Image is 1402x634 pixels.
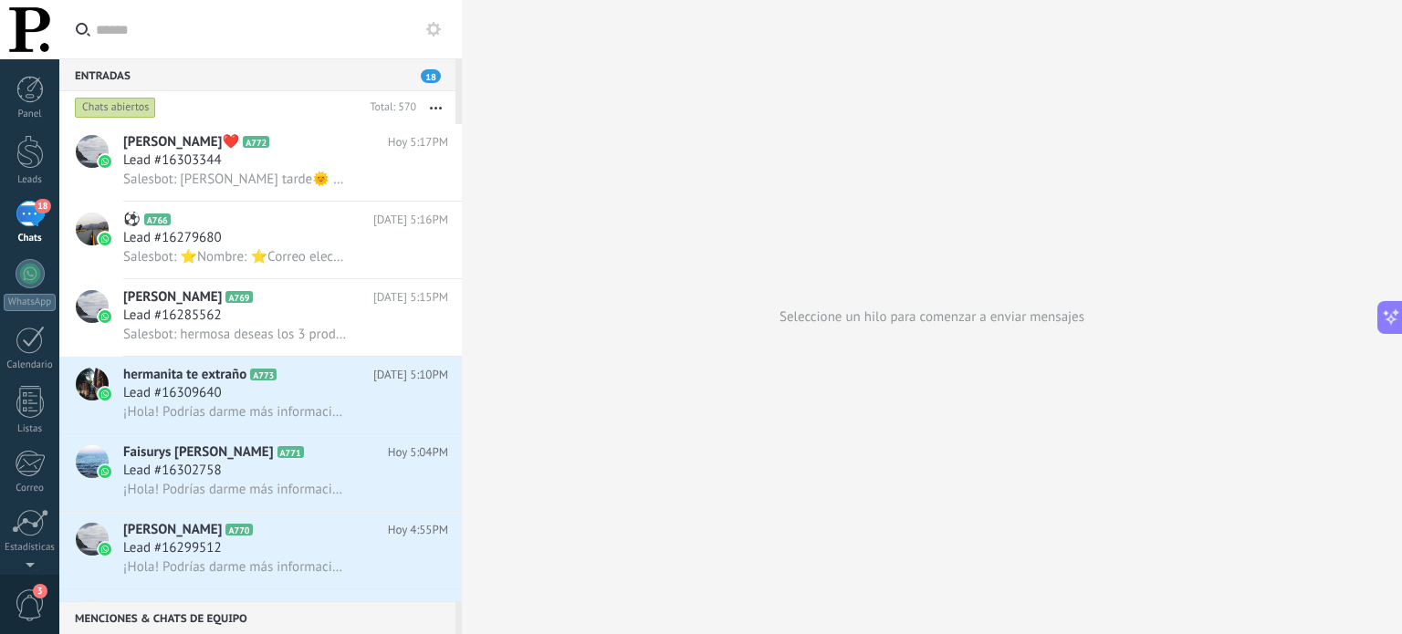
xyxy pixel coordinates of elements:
[99,155,111,168] img: icon
[4,359,57,371] div: Calendario
[123,133,239,151] span: [PERSON_NAME]❤️
[225,291,252,303] span: A769
[4,423,57,435] div: Listas
[4,542,57,554] div: Estadísticas
[388,443,448,462] span: Hoy 5:04PM
[59,58,455,91] div: Entradas
[123,558,348,576] span: ¡Hola! Podrías darme más información de...
[59,357,462,433] a: avatariconhermanita te extrañoA773[DATE] 5:10PMLead #16309640¡Hola! Podrías darme más información...
[99,310,111,323] img: icon
[250,369,277,380] span: A773
[59,512,462,588] a: avataricon[PERSON_NAME]A770Hoy 4:55PMLead #16299512¡Hola! Podrías darme más información de...
[373,598,448,617] span: [DATE] 4:47PM
[421,69,441,83] span: 18
[59,279,462,356] a: avataricon[PERSON_NAME]A769[DATE] 5:15PMLead #16285562Salesbot: hermosa deseas los 3 productos ?
[123,443,274,462] span: Faisurys [PERSON_NAME]
[4,483,57,494] div: Correo
[59,124,462,201] a: avataricon[PERSON_NAME]❤️A772Hoy 5:17PMLead #16303344Salesbot: [PERSON_NAME] tarde🌞 mi nombre es ...
[123,307,222,325] span: Lead #16285562
[388,133,448,151] span: Hoy 5:17PM
[123,288,222,307] span: [PERSON_NAME]
[123,211,141,229] span: ⚽️
[123,481,348,498] span: ¡Hola! Podrías darme más información de...
[4,109,57,120] div: Panel
[33,584,47,598] span: 3
[388,521,448,539] span: Hoy 4:55PM
[123,229,222,247] span: Lead #16279680
[123,598,170,617] span: Sabiana
[123,384,222,402] span: Lead #16309640
[4,294,56,311] div: WhatsApp
[123,539,222,557] span: Lead #16299512
[59,601,455,634] div: Menciones & Chats de equipo
[59,434,462,511] a: avatariconFaisurys [PERSON_NAME]A771Hoy 5:04PMLead #16302758¡Hola! Podrías darme más información ...
[373,366,448,384] span: [DATE] 5:10PM
[123,462,222,480] span: Lead #16302758
[99,233,111,245] img: icon
[4,233,57,244] div: Chats
[362,99,416,117] div: Total: 570
[373,288,448,307] span: [DATE] 5:15PM
[123,521,222,539] span: [PERSON_NAME]
[225,524,252,535] span: A770
[243,136,269,148] span: A772
[99,388,111,400] img: icon
[373,211,448,229] span: [DATE] 5:16PM
[144,213,171,225] span: A766
[277,446,304,458] span: A771
[123,403,348,421] span: ¡Hola! Podrías darme más información de...
[123,171,348,188] span: Salesbot: [PERSON_NAME] tarde🌞 mi nombre es [PERSON_NAME] y te voy a estar atendiendo Cuéntame, ¿...
[75,97,156,119] div: Chats abiertos
[35,199,50,213] span: 18
[59,202,462,278] a: avataricon⚽️A766[DATE] 5:16PMLead #16279680Salesbot: ⭐️Nombre: ⭐️Correo electrónico: ⭐️Dirección:...
[123,366,246,384] span: hermanita te extraño
[416,91,455,124] button: Más
[123,151,222,170] span: Lead #16303344
[123,248,348,265] span: Salesbot: ⭐️Nombre: ⭐️Correo electrónico: ⭐️Dirección: ⭐️Barrio: ⭐️Ciudad: ⭐️Punto de referencia:...
[99,465,111,478] img: icon
[99,543,111,556] img: icon
[123,326,348,343] span: Salesbot: hermosa deseas los 3 productos ?
[4,174,57,186] div: Leads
